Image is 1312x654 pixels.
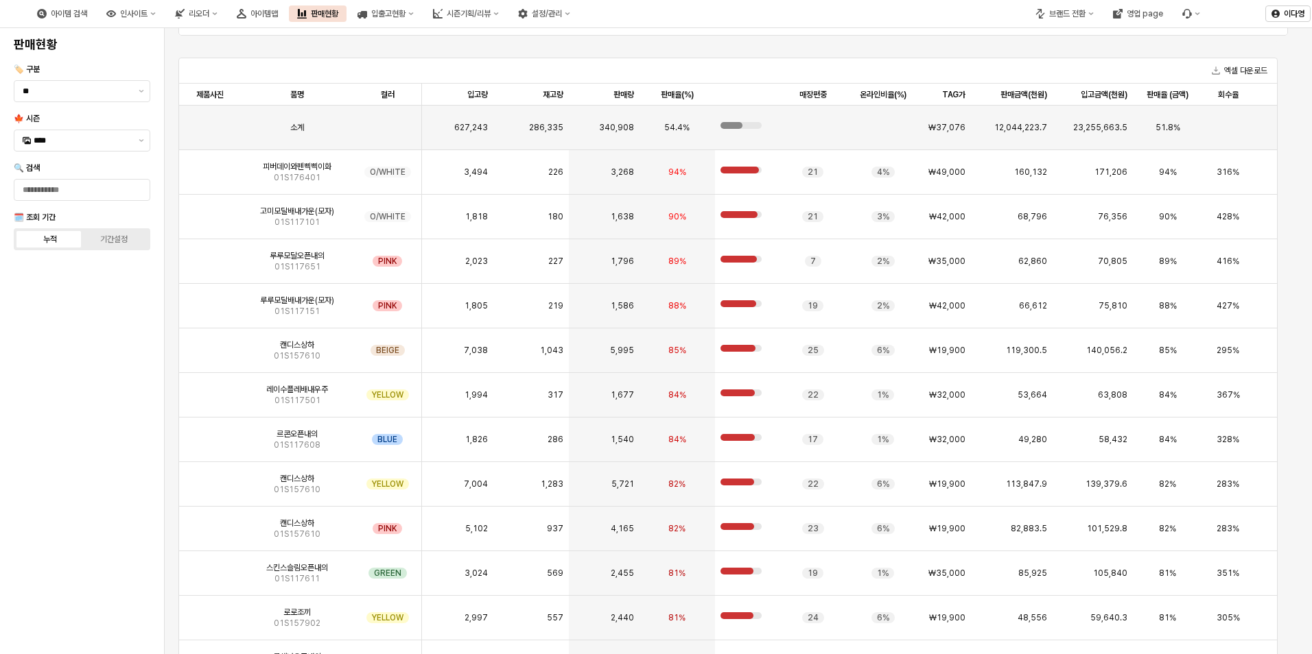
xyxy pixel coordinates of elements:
[877,211,889,222] span: 3%
[447,9,491,19] div: 시즌기획/리뷰
[51,9,87,19] div: 아이템 검색
[14,163,40,173] span: 🔍 검색
[229,5,286,22] button: 아이템맵
[613,89,634,100] span: 판매량
[1019,300,1047,311] span: 66,612
[464,345,488,356] span: 7,038
[1018,211,1047,222] span: 68,796
[1159,389,1177,400] span: 84%
[668,612,686,623] span: 81%
[877,568,889,579] span: 1%
[371,9,406,19] div: 입출고현황
[808,211,818,222] span: 21
[808,345,819,356] span: 25
[668,389,686,400] span: 84%
[1156,122,1180,133] span: 51.8%
[668,345,686,356] span: 85%
[1159,523,1176,534] span: 82%
[374,568,401,579] span: GREEN
[1218,89,1239,100] span: 회수율
[1217,345,1239,356] span: 295%
[19,233,82,245] label: 누적
[1099,300,1127,311] span: 75,810
[611,479,634,489] span: 5,721
[1027,5,1102,22] button: 브랜드 전환
[465,568,488,579] span: 3,024
[274,350,320,361] span: 01S157610
[1217,612,1240,623] span: 305%
[808,167,818,178] span: 21
[1284,8,1304,19] p: 이다영
[465,211,488,222] span: 1,818
[378,523,397,534] span: PINK
[1217,434,1239,445] span: 328%
[808,434,818,445] span: 17
[425,5,507,22] button: 시즌기획/리뷰
[378,256,397,267] span: PINK
[668,300,686,311] span: 88%
[599,122,634,133] span: 340,908
[929,434,965,445] span: ₩32,000
[668,434,686,445] span: 84%
[465,523,488,534] span: 5,102
[280,339,314,350] span: 캔디스상하
[43,234,57,244] div: 누적
[529,122,563,133] span: 286,335
[465,300,488,311] span: 1,805
[1094,167,1127,178] span: 171,206
[14,114,40,123] span: 🍁 시즌
[349,5,422,22] button: 입출고현황
[376,345,399,356] span: BEIGE
[133,130,150,151] button: 제안 사항 표시
[270,250,325,261] span: 루루모달오픈내의
[274,261,320,272] span: 01S117651
[1093,568,1127,579] span: 105,840
[510,5,578,22] button: 설정/관리
[1265,5,1311,22] button: 이다영
[1081,89,1127,100] span: 입고금액(천원)
[1217,568,1239,579] span: 351%
[548,300,563,311] span: 219
[377,434,397,445] span: BLUE
[98,5,164,22] button: 인사이트
[611,434,634,445] span: 1,540
[661,89,694,100] span: 판매율(%)
[378,300,397,311] span: PINK
[14,64,40,74] span: 🏷️ 구분
[877,434,889,445] span: 1%
[540,345,563,356] span: 1,043
[668,479,686,489] span: 82%
[611,300,634,311] span: 1,586
[1073,122,1127,133] span: 23,255,663.5
[611,256,634,267] span: 1,796
[994,122,1047,133] span: 12,044,223.7
[100,234,128,244] div: 기간설정
[611,523,634,534] span: 4,165
[929,523,965,534] span: ₩19,900
[1018,568,1047,579] span: 85,925
[668,167,686,178] span: 94%
[1018,612,1047,623] span: 48,556
[274,484,320,495] span: 01S157610
[274,439,320,450] span: 01S117608
[280,473,314,484] span: 캔디스상하
[548,256,563,267] span: 227
[29,5,95,22] div: 아이템 검색
[928,568,965,579] span: ₩35,000
[929,300,965,311] span: ₩42,000
[1105,5,1171,22] button: 영업 page
[1049,9,1086,19] div: 브랜드 전환
[877,300,889,311] span: 2%
[808,612,819,623] span: 24
[929,211,965,222] span: ₩42,000
[1217,523,1239,534] span: 283%
[189,9,209,19] div: 리오더
[274,618,320,629] span: 01S157902
[1127,9,1163,19] div: 영업 page
[942,89,965,100] span: TAG가
[877,389,889,400] span: 1%
[464,479,488,489] span: 7,004
[928,256,965,267] span: ₩35,000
